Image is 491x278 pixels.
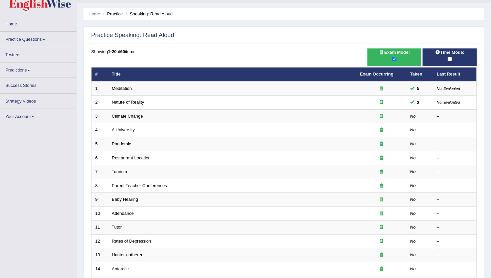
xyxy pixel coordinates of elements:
[437,183,473,189] div: –
[437,127,473,133] div: –
[0,16,76,29] a: Home
[92,179,108,193] td: 8
[376,49,412,56] span: Exam Mode:
[360,86,403,92] div: Exam occurring question
[112,100,144,105] a: Nature of Reality
[406,67,433,82] th: Taken
[112,155,151,160] a: Restaurant Location
[437,266,473,272] div: –
[112,141,131,146] a: Pandemic
[92,248,108,262] td: 13
[437,196,473,203] div: –
[92,151,108,165] td: 6
[89,11,100,16] a: Home
[124,11,173,17] li: Speaking: Read Aloud
[0,47,76,60] a: Tests
[432,49,467,56] span: Time Mode:
[360,211,403,217] div: Exam occurring question
[120,49,125,54] b: 60
[437,211,473,217] div: –
[360,196,403,203] div: Exam occurring question
[410,239,416,244] em: No
[410,127,416,132] em: No
[360,141,403,147] div: Exam occurring question
[108,67,356,82] th: Title
[92,109,108,123] td: 3
[437,100,460,104] small: Not Evaluated
[112,183,167,188] a: Parent Teacher Conferences
[92,221,108,235] td: 11
[92,82,108,96] td: 1
[415,99,422,106] span: You can still take this question
[112,239,151,244] a: Rates of Depression
[112,225,122,230] a: Tutor
[360,127,403,133] div: Exam occurring question
[92,165,108,179] td: 7
[410,114,416,119] em: No
[360,99,403,106] div: Exam occurring question
[112,266,129,271] a: Antarctic
[437,113,473,120] div: –
[433,67,477,82] th: Last Result
[92,96,108,110] td: 2
[437,141,473,147] div: –
[0,62,76,76] a: Predictions
[92,123,108,137] td: 4
[410,141,416,146] em: No
[410,169,416,174] em: No
[410,197,416,202] em: No
[360,238,403,245] div: Exam occurring question
[360,113,403,120] div: Exam occurring question
[437,87,460,91] small: Not Evaluated
[367,48,422,66] div: Show exams occurring in exams
[0,109,76,122] a: Your Account
[112,114,143,119] a: Climate Change
[410,252,416,257] em: No
[91,48,477,55] div: Showing of items.
[410,211,416,216] em: No
[92,262,108,276] td: 14
[112,127,135,132] a: A University
[92,67,108,82] th: #
[437,155,473,161] div: –
[437,224,473,231] div: –
[112,211,134,216] a: Attendance
[108,49,117,54] b: 1-20
[437,238,473,245] div: –
[410,225,416,230] em: No
[112,197,138,202] a: Baby Hearing
[360,224,403,231] div: Exam occurring question
[91,32,174,39] h2: Practice Speaking: Read Aloud
[410,155,416,160] em: No
[112,252,143,257] a: Hunter-gatherer
[410,266,416,271] em: No
[437,252,473,258] div: –
[0,32,76,45] a: Practice Questions
[92,137,108,151] td: 5
[360,169,403,175] div: Exam occurring question
[415,85,422,92] span: You can still take this question
[92,193,108,207] td: 9
[360,252,403,258] div: Exam occurring question
[410,183,416,188] em: No
[92,206,108,221] td: 10
[112,86,132,91] a: Meditation
[0,94,76,107] a: Strategy Videos
[101,11,123,17] li: Practice
[360,183,403,189] div: Exam occurring question
[112,169,127,174] a: Tourism
[437,169,473,175] div: –
[360,266,403,272] div: Exam occurring question
[92,234,108,248] td: 12
[0,78,76,91] a: Success Stories
[360,155,403,161] div: Exam occurring question
[360,72,393,77] a: Exam Occurring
